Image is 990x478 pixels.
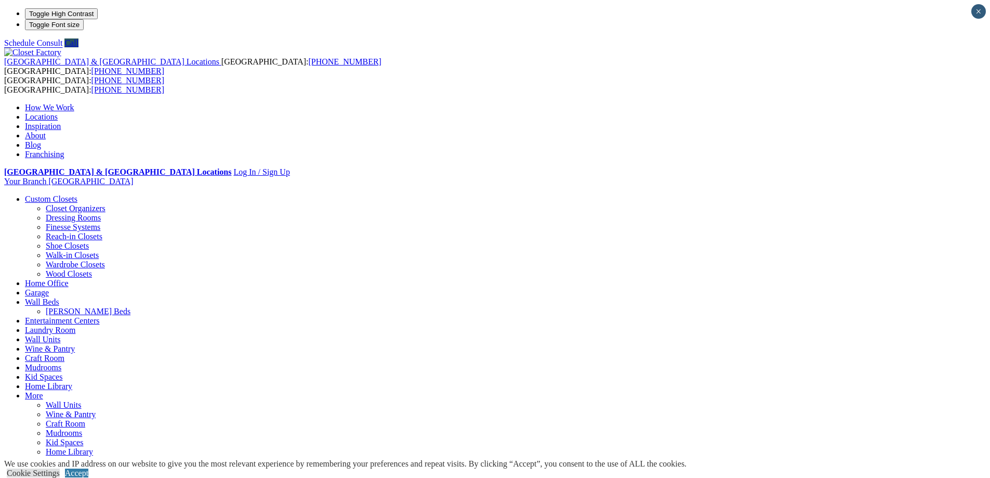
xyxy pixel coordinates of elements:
[46,241,89,250] a: Shoe Closets
[4,57,219,66] span: [GEOGRAPHIC_DATA] & [GEOGRAPHIC_DATA] Locations
[46,438,83,447] a: Kid Spaces
[25,335,60,344] a: Wall Units
[46,223,100,231] a: Finesse Systems
[25,354,64,363] a: Craft Room
[46,410,96,419] a: Wine & Pantry
[46,429,82,437] a: Mudrooms
[46,251,99,260] a: Walk-in Closets
[25,326,75,334] a: Laundry Room
[4,167,231,176] a: [GEOGRAPHIC_DATA] & [GEOGRAPHIC_DATA] Locations
[4,76,164,94] span: [GEOGRAPHIC_DATA]: [GEOGRAPHIC_DATA]:
[29,21,80,29] span: Toggle Font size
[25,288,49,297] a: Garage
[46,419,85,428] a: Craft Room
[46,204,105,213] a: Closet Organizers
[29,10,94,18] span: Toggle High Contrast
[46,269,92,278] a: Wood Closets
[91,85,164,94] a: [PHONE_NUMBER]
[65,469,88,477] a: Accept
[46,447,93,456] a: Home Library
[233,167,289,176] a: Log In / Sign Up
[25,19,84,30] button: Toggle Font size
[46,401,81,409] a: Wall Units
[25,316,100,325] a: Entertainment Centers
[25,122,61,131] a: Inspiration
[91,67,164,75] a: [PHONE_NUMBER]
[4,48,61,57] img: Closet Factory
[48,177,133,186] span: [GEOGRAPHIC_DATA]
[25,195,77,203] a: Custom Closets
[25,298,59,306] a: Wall Beds
[25,363,61,372] a: Mudrooms
[4,57,221,66] a: [GEOGRAPHIC_DATA] & [GEOGRAPHIC_DATA] Locations
[91,76,164,85] a: [PHONE_NUMBER]
[46,260,105,269] a: Wardrobe Closets
[25,140,41,149] a: Blog
[25,150,64,159] a: Franchising
[25,131,46,140] a: About
[308,57,381,66] a: [PHONE_NUMBER]
[64,38,78,47] a: Call
[25,8,98,19] button: Toggle High Contrast
[25,344,75,353] a: Wine & Pantry
[46,232,102,241] a: Reach-in Closets
[25,112,58,121] a: Locations
[4,57,381,75] span: [GEOGRAPHIC_DATA]: [GEOGRAPHIC_DATA]:
[25,391,43,400] a: More menu text will display only on big screen
[25,103,74,112] a: How We Work
[4,177,134,186] a: Your Branch [GEOGRAPHIC_DATA]
[25,372,62,381] a: Kid Spaces
[7,469,60,477] a: Cookie Settings
[971,4,986,19] button: Close
[46,307,130,316] a: [PERSON_NAME] Beds
[25,382,72,391] a: Home Library
[25,279,69,288] a: Home Office
[46,213,101,222] a: Dressing Rooms
[4,38,62,47] a: Schedule Consult
[4,459,687,469] div: We use cookies and IP address on our website to give you the most relevant experience by remember...
[4,177,46,186] span: Your Branch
